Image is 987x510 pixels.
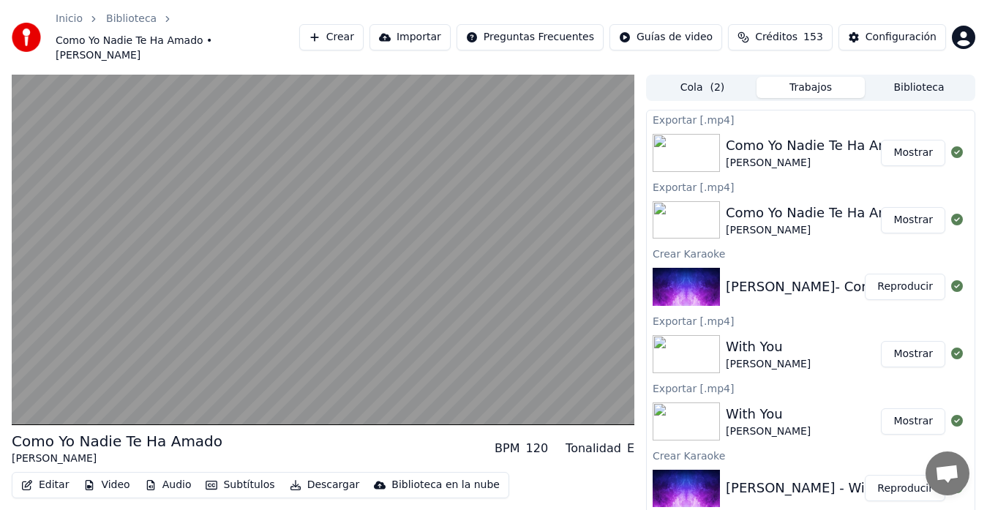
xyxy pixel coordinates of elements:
[757,77,865,98] button: Trabajos
[865,274,945,300] button: Reproducir
[566,440,621,457] div: Tonalidad
[755,30,798,45] span: Créditos
[881,140,945,166] button: Mostrar
[710,80,724,95] span: ( 2 )
[728,24,833,50] button: Créditos153
[881,207,945,233] button: Mostrar
[838,24,946,50] button: Configuración
[726,357,811,372] div: [PERSON_NAME]
[495,440,519,457] div: BPM
[200,475,280,495] button: Subtítulos
[647,312,975,329] div: Exportar [.mp4]
[726,478,905,498] div: [PERSON_NAME] - With You
[803,30,823,45] span: 153
[647,110,975,128] div: Exportar [.mp4]
[647,379,975,397] div: Exportar [.mp4]
[627,440,634,457] div: E
[56,34,299,63] span: Como Yo Nadie Te Ha Amado • [PERSON_NAME]
[881,341,945,367] button: Mostrar
[647,446,975,464] div: Crear Karaoke
[648,77,757,98] button: Cola
[457,24,604,50] button: Preguntas Frecuentes
[106,12,157,26] a: Biblioteca
[299,24,364,50] button: Crear
[139,475,198,495] button: Audio
[369,24,451,50] button: Importar
[526,440,549,457] div: 120
[12,451,222,466] div: [PERSON_NAME]
[78,475,135,495] button: Video
[15,475,75,495] button: Editar
[865,77,973,98] button: Biblioteca
[726,223,915,238] div: [PERSON_NAME]
[926,451,969,495] a: Öppna chatt
[726,404,811,424] div: With You
[726,203,915,223] div: Como Yo Nadie Te Ha Amado
[391,478,500,492] div: Biblioteca en la nube
[609,24,722,50] button: Guías de video
[865,475,945,501] button: Reproducir
[866,30,937,45] div: Configuración
[647,178,975,195] div: Exportar [.mp4]
[12,23,41,52] img: youka
[56,12,299,63] nav: breadcrumb
[726,156,915,170] div: [PERSON_NAME]
[726,337,811,357] div: With You
[12,431,222,451] div: Como Yo Nadie Te Ha Amado
[726,424,811,439] div: [PERSON_NAME]
[647,244,975,262] div: Crear Karaoke
[284,475,366,495] button: Descargar
[56,12,83,26] a: Inicio
[881,408,945,435] button: Mostrar
[726,135,915,156] div: Como Yo Nadie Te Ha Amado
